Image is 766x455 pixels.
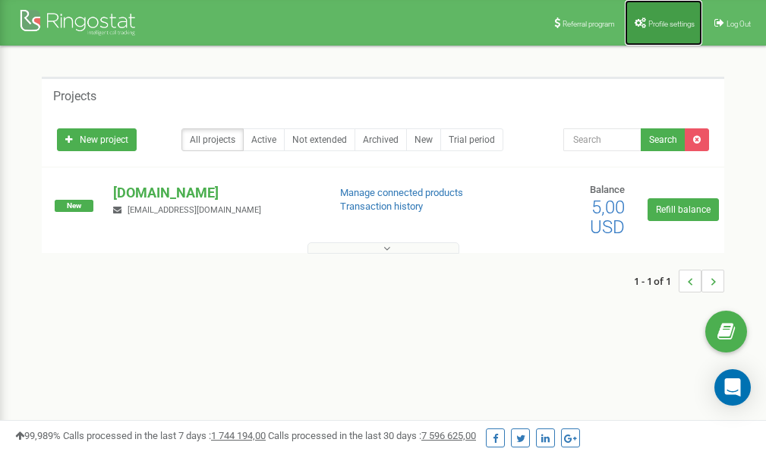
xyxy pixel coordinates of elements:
[648,198,719,221] a: Refill balance
[211,430,266,441] u: 1 744 194,00
[55,200,93,212] span: New
[284,128,355,151] a: Not extended
[15,430,61,441] span: 99,989%
[590,197,625,238] span: 5,00 USD
[440,128,503,151] a: Trial period
[181,128,244,151] a: All projects
[727,20,751,28] span: Log Out
[634,270,679,292] span: 1 - 1 of 1
[563,128,641,151] input: Search
[57,128,137,151] a: New project
[641,128,686,151] button: Search
[128,205,261,215] span: [EMAIL_ADDRESS][DOMAIN_NAME]
[355,128,407,151] a: Archived
[648,20,695,28] span: Profile settings
[421,430,476,441] u: 7 596 625,00
[113,183,315,203] p: [DOMAIN_NAME]
[714,369,751,406] div: Open Intercom Messenger
[634,254,724,308] nav: ...
[53,90,96,103] h5: Projects
[340,187,463,198] a: Manage connected products
[406,128,441,151] a: New
[590,184,625,195] span: Balance
[268,430,476,441] span: Calls processed in the last 30 days :
[243,128,285,151] a: Active
[563,20,615,28] span: Referral program
[63,430,266,441] span: Calls processed in the last 7 days :
[340,201,423,212] a: Transaction history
